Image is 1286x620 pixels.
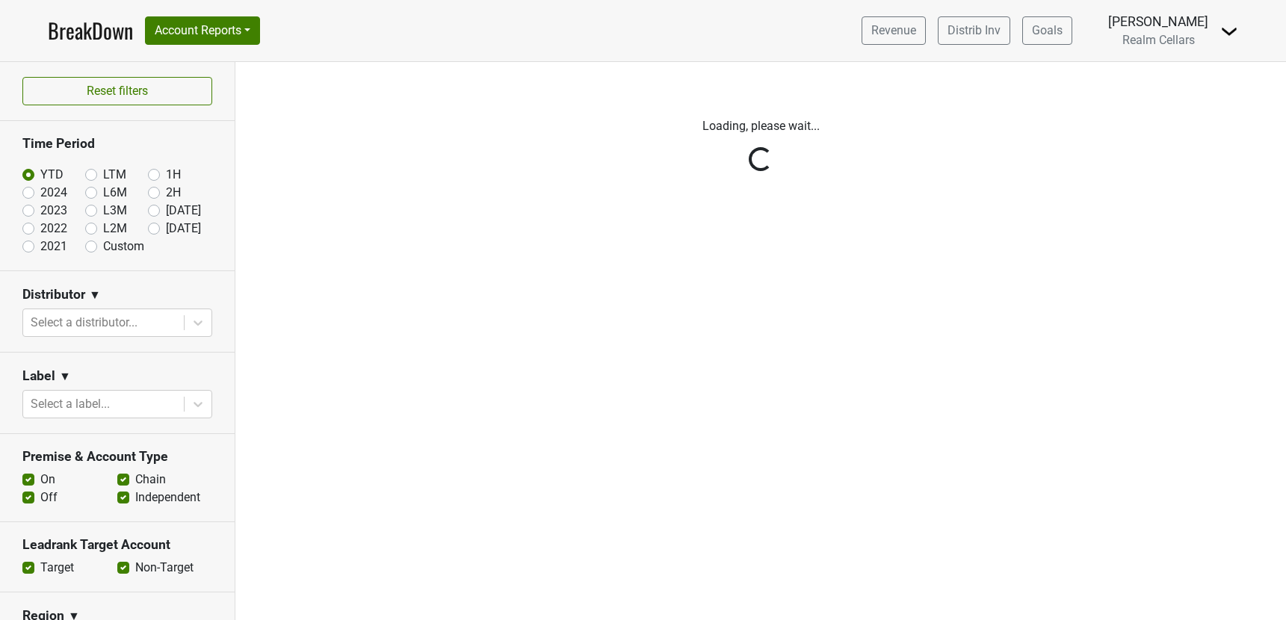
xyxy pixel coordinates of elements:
a: Distrib Inv [938,16,1010,45]
p: Loading, please wait... [346,117,1175,135]
span: Realm Cellars [1122,33,1195,47]
button: Account Reports [145,16,260,45]
a: BreakDown [48,15,133,46]
img: Dropdown Menu [1220,22,1238,40]
div: [PERSON_NAME] [1108,12,1208,31]
a: Revenue [862,16,926,45]
a: Goals [1022,16,1072,45]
